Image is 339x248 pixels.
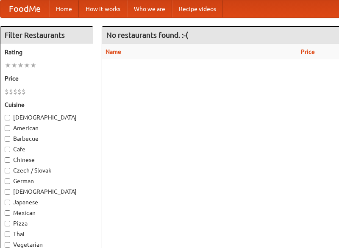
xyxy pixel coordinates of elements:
input: Vegetarian [5,242,10,248]
input: Thai [5,231,10,237]
label: [DEMOGRAPHIC_DATA] [5,113,89,122]
input: Pizza [5,221,10,226]
a: Price [301,48,315,55]
h5: Cuisine [5,100,89,109]
label: Pizza [5,219,89,228]
input: Japanese [5,200,10,205]
label: Thai [5,230,89,238]
label: Cafe [5,145,89,153]
input: [DEMOGRAPHIC_DATA] [5,189,10,195]
a: Name [106,48,121,55]
label: Czech / Slovak [5,166,89,175]
a: FoodMe [0,0,49,17]
h5: Price [5,74,89,83]
ng-pluralize: No restaurants found. :-( [106,31,188,39]
input: Cafe [5,147,10,152]
input: Chinese [5,157,10,163]
input: American [5,125,10,131]
a: Home [49,0,79,17]
h4: Filter Restaurants [0,27,93,44]
li: ★ [30,61,36,70]
label: Chinese [5,156,89,164]
label: Japanese [5,198,89,206]
a: Who we are [127,0,172,17]
input: Barbecue [5,136,10,142]
input: [DEMOGRAPHIC_DATA] [5,115,10,120]
input: German [5,178,10,184]
input: Mexican [5,210,10,216]
li: ★ [17,61,24,70]
label: American [5,124,89,132]
input: Czech / Slovak [5,168,10,173]
li: $ [17,87,22,96]
li: $ [9,87,13,96]
label: German [5,177,89,185]
a: Recipe videos [172,0,223,17]
h5: Rating [5,48,89,56]
li: $ [5,87,9,96]
li: ★ [24,61,30,70]
li: $ [13,87,17,96]
li: $ [22,87,26,96]
label: Mexican [5,209,89,217]
label: Barbecue [5,134,89,143]
li: ★ [11,61,17,70]
a: How it works [79,0,127,17]
label: [DEMOGRAPHIC_DATA] [5,187,89,196]
li: ★ [5,61,11,70]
